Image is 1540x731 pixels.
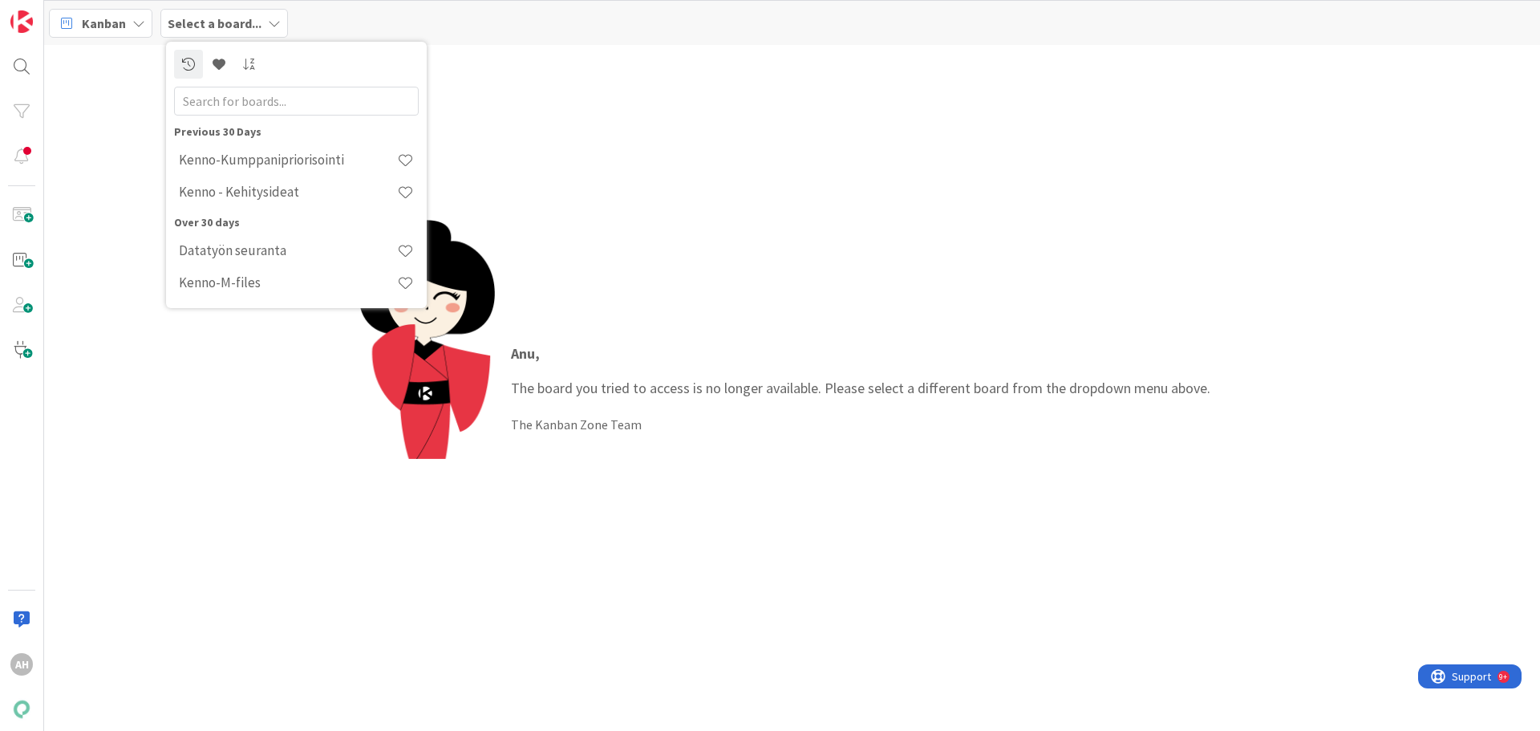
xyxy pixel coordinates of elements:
[174,214,419,231] div: Over 30 days
[81,6,89,19] div: 9+
[168,15,261,31] b: Select a board...
[82,14,126,33] span: Kanban
[511,344,540,363] strong: Anu ,
[179,152,397,168] h4: Kenno-Kumppanipriorisointi
[511,415,1210,434] div: The Kanban Zone Team
[179,274,397,290] h4: Kenno-M-files
[10,653,33,676] div: AH
[511,343,1210,399] p: The board you tried to access is no longer available. Please select a different board from the dr...
[10,10,33,33] img: Visit kanbanzone.com
[34,2,73,22] span: Support
[179,184,397,200] h4: Kenno - Kehitysideat
[179,242,397,258] h4: Datatyön seuranta
[10,698,33,721] img: avatar
[174,87,419,116] input: Search for boards...
[174,124,419,140] div: Previous 30 Days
